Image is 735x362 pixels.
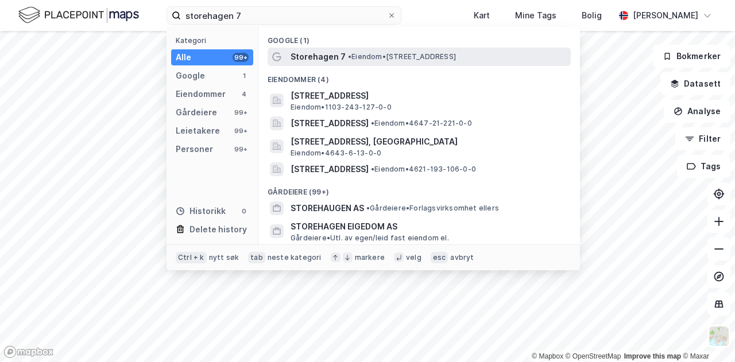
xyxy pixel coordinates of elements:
[566,352,621,360] a: OpenStreetMap
[176,124,220,138] div: Leietakere
[176,50,191,64] div: Alle
[268,253,322,262] div: neste kategori
[675,127,730,150] button: Filter
[371,165,374,173] span: •
[371,119,374,127] span: •
[474,9,490,22] div: Kart
[355,253,385,262] div: markere
[239,207,249,216] div: 0
[664,100,730,123] button: Analyse
[348,52,456,61] span: Eiendom • [STREET_ADDRESS]
[633,9,698,22] div: [PERSON_NAME]
[291,103,392,112] span: Eiendom • 1103-243-127-0-0
[678,307,735,362] iframe: Chat Widget
[450,253,474,262] div: avbryt
[653,45,730,68] button: Bokmerker
[176,142,213,156] div: Personer
[291,116,369,130] span: [STREET_ADDRESS]
[291,89,566,103] span: [STREET_ADDRESS]
[189,223,247,236] div: Delete history
[371,119,472,128] span: Eiendom • 4647-21-221-0-0
[233,108,249,117] div: 99+
[258,178,580,199] div: Gårdeiere (99+)
[18,5,139,25] img: logo.f888ab2527a4732fd821a326f86c7f29.svg
[239,71,249,80] div: 1
[291,149,381,158] span: Eiendom • 4643-6-13-0-0
[258,27,580,48] div: Google (1)
[677,155,730,178] button: Tags
[291,135,566,149] span: [STREET_ADDRESS], [GEOGRAPHIC_DATA]
[291,220,566,233] span: STOREHAGEN EIGEDOM AS
[176,204,226,218] div: Historikk
[176,87,226,101] div: Eiendommer
[176,252,207,263] div: Ctrl + k
[176,106,217,119] div: Gårdeiere
[291,201,364,215] span: STOREHAUGEN AS
[515,9,556,22] div: Mine Tags
[3,345,54,359] a: Mapbox homepage
[678,307,735,362] div: Kontrollprogram for chat
[291,233,449,243] span: Gårdeiere • Utl. av egen/leid fast eiendom el.
[209,253,239,262] div: nytt søk
[233,126,249,135] div: 99+
[366,204,499,213] span: Gårdeiere • Forlagsvirksomhet ellers
[233,145,249,154] div: 99+
[366,204,370,212] span: •
[624,352,681,360] a: Improve this map
[239,89,249,99] div: 4
[532,352,563,360] a: Mapbox
[233,53,249,62] div: 99+
[431,252,448,263] div: esc
[371,165,476,174] span: Eiendom • 4621-193-106-0-0
[176,36,253,45] div: Kategori
[348,52,351,61] span: •
[181,7,387,24] input: Søk på adresse, matrikkel, gårdeiere, leietakere eller personer
[258,66,580,87] div: Eiendommer (4)
[176,69,205,83] div: Google
[248,252,265,263] div: tab
[291,50,346,64] span: Storehagen 7
[291,162,369,176] span: [STREET_ADDRESS]
[660,72,730,95] button: Datasett
[406,253,421,262] div: velg
[582,9,602,22] div: Bolig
